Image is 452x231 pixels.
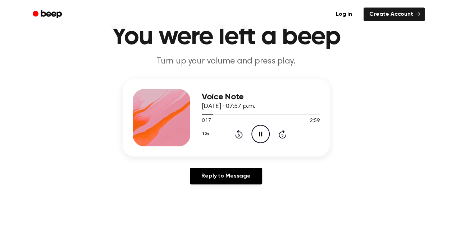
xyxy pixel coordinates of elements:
a: Reply to Message [190,168,262,184]
a: Beep [28,8,68,22]
h3: Voice Note [202,92,320,102]
span: 2:59 [310,117,319,125]
span: 0:17 [202,117,211,125]
a: Log in [329,6,359,23]
a: Create Account [364,8,425,21]
button: 1.2x [202,128,212,140]
h1: You were left a beep [42,24,410,50]
span: [DATE] · 07:57 p.m. [202,103,255,110]
p: Turn up your volume and press play. [88,56,364,67]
